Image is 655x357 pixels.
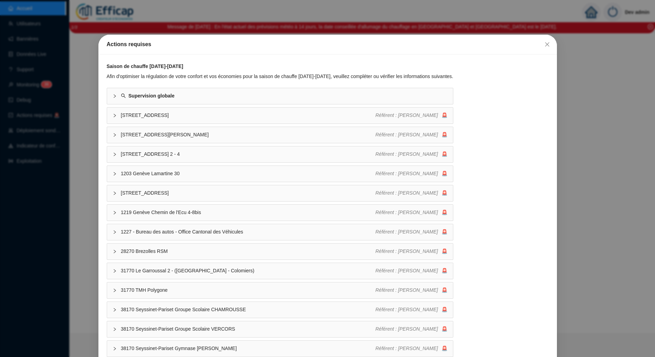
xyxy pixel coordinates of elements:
[121,248,376,255] span: 28270 Brezolles RSM
[129,93,175,99] strong: Supervision globale
[107,63,183,69] strong: Saison de chauffe [DATE]-[DATE]
[107,282,453,298] div: 31770 TMH PolygoneRéférent : [PERSON_NAME]🚨
[375,131,447,138] div: 🚨
[375,170,447,177] div: 🚨
[375,190,438,196] span: Référent : [PERSON_NAME]
[375,248,438,254] span: Référent : [PERSON_NAME]
[113,113,117,118] span: collapsed
[113,172,117,176] span: collapsed
[113,94,117,98] span: collapsed
[107,321,453,337] div: 38170 Seyssinet-Pariset Groupe Scolaire VERCORSRéférent : [PERSON_NAME]🚨
[107,127,453,143] div: [STREET_ADDRESS][PERSON_NAME]Référent : [PERSON_NAME]🚨
[375,248,447,255] div: 🚨
[375,326,438,332] span: Référent : [PERSON_NAME]
[107,146,453,162] div: [STREET_ADDRESS] 2 - 4Référent : [PERSON_NAME]🚨
[375,307,438,312] span: Référent : [PERSON_NAME]
[121,306,376,313] span: 38170 Seyssinet-Pariset Groupe Scolaire CHAMROUSSE
[544,42,550,47] span: close
[375,287,438,293] span: Référent : [PERSON_NAME]
[121,287,376,294] span: 31770 TMH Polygone
[107,88,453,104] div: Supervision globale
[375,189,447,197] div: 🚨
[375,325,447,333] div: 🚨
[375,210,438,215] span: Référent : [PERSON_NAME]
[542,42,553,47] span: Fermer
[121,112,376,119] span: [STREET_ADDRESS]
[121,151,376,158] span: [STREET_ADDRESS] 2 - 4
[375,306,447,313] div: 🚨
[107,108,453,124] div: [STREET_ADDRESS]Référent : [PERSON_NAME]🚨
[121,93,126,98] span: search
[375,267,447,274] div: 🚨
[113,308,117,312] span: collapsed
[107,341,453,357] div: 38170 Seyssinet-Pariset Gymnase [PERSON_NAME]Référent : [PERSON_NAME]🚨
[375,112,447,119] div: 🚨
[375,345,447,352] div: 🚨
[375,151,447,158] div: 🚨
[375,151,438,157] span: Référent : [PERSON_NAME]
[107,224,453,240] div: 1227 - Bureau des autos - Office Cantonal des VéhiculesRéférent : [PERSON_NAME]🚨
[107,302,453,318] div: 38170 Seyssinet-Pariset Groupe Scolaire CHAMROUSSERéférent : [PERSON_NAME]🚨
[121,228,376,236] span: 1227 - Bureau des autos - Office Cantonal des Véhicules
[375,346,438,351] span: Référent : [PERSON_NAME]
[542,39,553,50] button: Close
[107,73,453,80] div: Afin d'optimiser la régulation de votre confort et vos économies pour la saison de chauffe [DATE]...
[107,166,453,182] div: 1203 Genève Lamartine 30Référent : [PERSON_NAME]🚨
[375,268,438,273] span: Référent : [PERSON_NAME]
[121,131,376,138] span: [STREET_ADDRESS][PERSON_NAME]
[107,263,453,279] div: 31770 Le Garroussal 2 - ([GEOGRAPHIC_DATA] - Colomiers)Référent : [PERSON_NAME]🚨
[375,228,447,236] div: 🚨
[107,40,549,49] div: Actions requises
[113,152,117,156] span: collapsed
[121,267,376,274] span: 31770 Le Garroussal 2 - ([GEOGRAPHIC_DATA] - Colomiers)
[107,244,453,260] div: 28270 Brezolles RSMRéférent : [PERSON_NAME]🚨
[121,209,376,216] span: 1219 Genève Chemin de l'Ecu 4-8bis
[121,345,376,352] span: 38170 Seyssinet-Pariset Gymnase [PERSON_NAME]
[113,211,117,215] span: collapsed
[375,112,438,118] span: Référent : [PERSON_NAME]
[113,230,117,234] span: collapsed
[113,288,117,292] span: collapsed
[107,185,453,201] div: [STREET_ADDRESS]Référent : [PERSON_NAME]🚨
[375,171,438,176] span: Référent : [PERSON_NAME]
[113,269,117,273] span: collapsed
[113,249,117,254] span: collapsed
[375,287,447,294] div: 🚨
[113,191,117,195] span: collapsed
[113,347,117,351] span: collapsed
[121,325,376,333] span: 38170 Seyssinet-Pariset Groupe Scolaire VERCORS
[375,209,447,216] div: 🚨
[375,229,438,235] span: Référent : [PERSON_NAME]
[107,205,453,221] div: 1219 Genève Chemin de l'Ecu 4-8bisRéférent : [PERSON_NAME]🚨
[113,133,117,137] span: collapsed
[375,132,438,137] span: Référent : [PERSON_NAME]
[121,189,376,197] span: [STREET_ADDRESS]
[113,327,117,331] span: collapsed
[121,170,376,177] span: 1203 Genève Lamartine 30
